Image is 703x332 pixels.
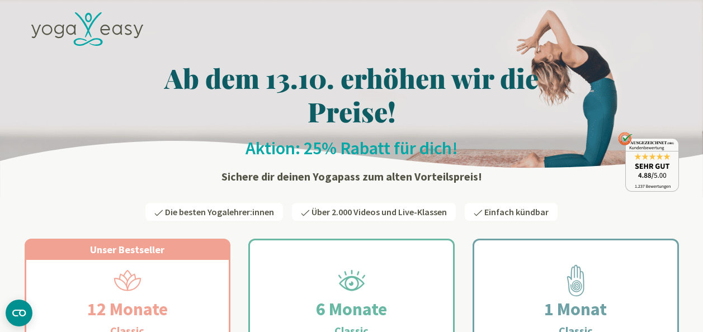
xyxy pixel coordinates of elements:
[618,132,679,192] img: ausgezeichnet_badge.png
[517,296,634,322] h2: 1 Monat
[60,296,195,322] h2: 12 Monate
[165,206,274,217] span: Die besten Yogalehrer:innen
[6,300,32,326] button: CMP-Widget öffnen
[312,206,447,217] span: Über 2.000 Videos und Live-Klassen
[90,243,164,256] span: Unser Bestseller
[289,296,414,322] h2: 6 Monate
[484,206,549,217] span: Einfach kündbar
[25,61,679,128] h1: Ab dem 13.10. erhöhen wir die Preise!
[25,137,679,159] h2: Aktion: 25% Rabatt für dich!
[221,169,482,183] strong: Sichere dir deinen Yogapass zum alten Vorteilspreis!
